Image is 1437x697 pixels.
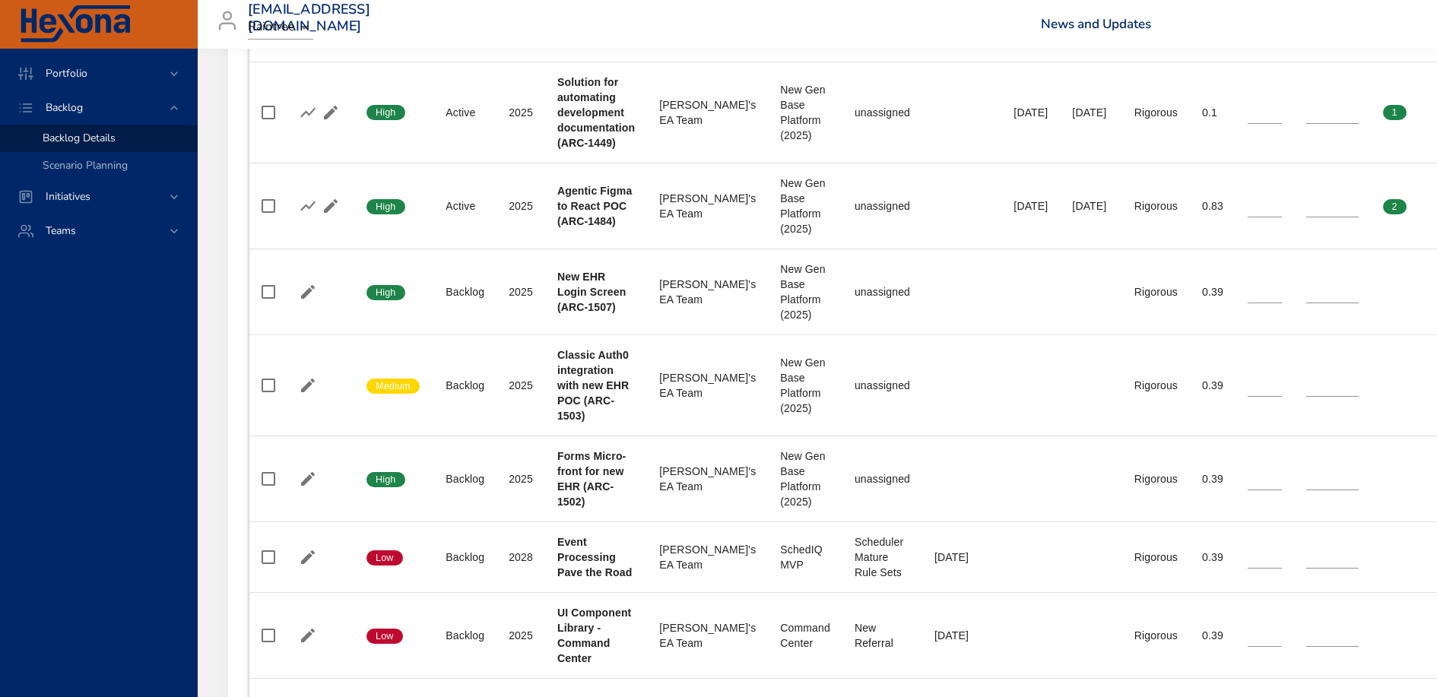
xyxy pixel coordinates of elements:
[509,284,533,299] div: 2025
[855,378,910,393] div: unassigned
[509,471,533,486] div: 2025
[855,198,910,214] div: unassigned
[18,5,132,43] img: Hexona
[780,355,830,416] div: New Gen Base Platform (2025)
[855,471,910,486] div: unassigned
[1041,15,1151,33] a: News and Updates
[297,280,319,303] button: Edit Project Details
[780,448,830,509] div: New Gen Base Platform (2025)
[297,624,319,647] button: Edit Project Details
[33,223,88,238] span: Teams
[509,105,533,120] div: 2025
[1134,284,1178,299] div: Rigorous
[297,101,319,124] button: Show Burnup
[855,534,910,580] div: Scheduler Mature Rule Sets
[1202,550,1223,565] div: 0.39
[446,550,484,565] div: Backlog
[659,97,756,128] div: [PERSON_NAME]'s EA Team
[43,158,128,173] span: Scenario Planning
[1134,378,1178,393] div: Rigorous
[934,628,989,643] div: [DATE]
[319,195,342,217] button: Edit Project Details
[557,536,632,578] b: Event Processing Pave the Road
[446,198,484,214] div: Active
[557,76,635,149] b: Solution for automating development documentation (ARC-1449)
[855,284,910,299] div: unassigned
[780,261,830,322] div: New Gen Base Platform (2025)
[934,550,989,565] div: [DATE]
[509,628,533,643] div: 2025
[1383,106,1407,119] span: 1
[297,467,319,490] button: Edit Project Details
[446,378,484,393] div: Backlog
[1134,198,1178,214] div: Rigorous
[855,620,910,651] div: New Referral
[557,450,626,508] b: Forms Micro-front for new EHR (ARC-1502)
[1014,105,1048,120] div: [DATE]
[1134,628,1178,643] div: Rigorous
[297,374,319,397] button: Edit Project Details
[366,200,405,214] span: High
[1202,471,1223,486] div: 0.39
[33,100,95,115] span: Backlog
[509,550,533,565] div: 2028
[446,471,484,486] div: Backlog
[659,370,756,401] div: [PERSON_NAME]'s EA Team
[248,15,313,40] div: Raintree
[780,176,830,236] div: New Gen Base Platform (2025)
[1072,198,1109,214] div: [DATE]
[1134,550,1178,565] div: Rigorous
[509,198,533,214] div: 2025
[557,349,629,422] b: Classic Auth0 integration with new EHR POC (ARC-1503)
[297,546,319,569] button: Edit Project Details
[366,286,405,299] span: High
[557,607,631,664] b: UI Component Library - Command Center
[1202,105,1223,120] div: 0.1
[659,620,756,651] div: [PERSON_NAME]'s EA Team
[446,284,484,299] div: Backlog
[446,628,484,643] div: Backlog
[366,629,403,643] span: Low
[659,464,756,494] div: [PERSON_NAME]'s EA Team
[319,101,342,124] button: Edit Project Details
[1072,105,1109,120] div: [DATE]
[1202,378,1223,393] div: 0.39
[33,189,103,204] span: Initiatives
[659,542,756,572] div: [PERSON_NAME]'s EA Team
[780,620,830,651] div: Command Center
[1202,628,1223,643] div: 0.39
[1202,284,1223,299] div: 0.39
[1202,198,1223,214] div: 0.83
[659,191,756,221] div: [PERSON_NAME]'s EA Team
[297,195,319,217] button: Show Burnup
[509,378,533,393] div: 2025
[366,379,420,393] span: Medium
[780,82,830,143] div: New Gen Base Platform (2025)
[33,66,100,81] span: Portfolio
[557,185,632,227] b: Agentic Figma to React POC (ARC-1484)
[248,2,370,34] h3: [EMAIL_ADDRESS][DOMAIN_NAME]
[557,271,626,313] b: New EHR Login Screen (ARC-1507)
[446,105,484,120] div: Active
[1383,200,1407,214] span: 2
[1014,198,1048,214] div: [DATE]
[366,551,403,565] span: Low
[659,277,756,307] div: [PERSON_NAME]'s EA Team
[1134,471,1178,486] div: Rigorous
[366,473,405,486] span: High
[43,131,116,145] span: Backlog Details
[780,542,830,572] div: SchedIQ MVP
[855,105,910,120] div: unassigned
[366,106,405,119] span: High
[1134,105,1178,120] div: Rigorous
